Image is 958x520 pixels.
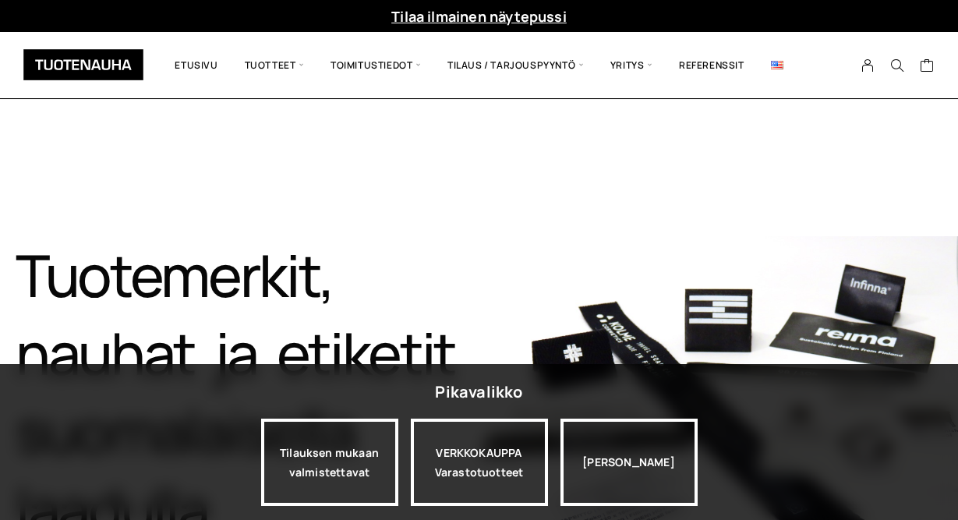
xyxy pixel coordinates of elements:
span: Tuotteet [232,44,317,87]
a: VERKKOKAUPPAVarastotuotteet [411,419,548,506]
span: Yritys [597,44,666,87]
div: Pikavalikko [435,378,522,406]
a: Tilaa ilmainen näytepussi [391,7,567,26]
span: Tilaus / Tarjouspyyntö [434,44,597,87]
a: Tilauksen mukaan valmistettavat [261,419,398,506]
button: Search [882,58,912,73]
span: Toimitustiedot [317,44,434,87]
a: Cart [920,58,935,76]
img: English [771,61,783,69]
a: Etusivu [161,44,231,87]
a: Referenssit [666,44,758,87]
div: VERKKOKAUPPA Varastotuotteet [411,419,548,506]
img: Tuotenauha Oy [23,49,143,80]
div: [PERSON_NAME] [560,419,698,506]
a: My Account [853,58,883,73]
